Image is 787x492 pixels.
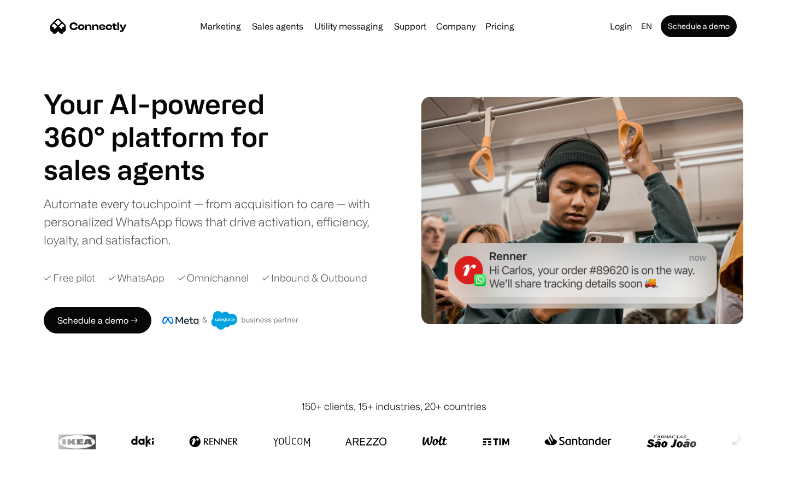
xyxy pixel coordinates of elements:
[22,473,66,488] ul: Language list
[641,19,652,34] div: en
[301,399,486,414] div: 150+ clients, 15+ industries, 20+ countries
[178,271,249,285] div: ✓ Omnichannel
[637,19,659,34] div: en
[606,19,637,34] a: Login
[661,15,737,37] a: Schedule a demo
[50,18,127,34] a: home
[44,153,295,186] div: carousel
[248,22,308,31] a: Sales agents
[44,153,295,186] div: 1 of 4
[390,22,431,31] a: Support
[44,195,388,249] div: Automate every touchpoint — from acquisition to care — with personalized WhatsApp flows that driv...
[44,87,295,153] h1: Your AI-powered 360° platform for
[44,307,151,333] a: Schedule a demo →
[44,153,295,186] h1: sales agents
[11,472,66,488] aside: Language selected: English
[196,22,245,31] a: Marketing
[108,271,165,285] div: ✓ WhatsApp
[436,19,475,34] div: Company
[310,22,387,31] a: Utility messaging
[44,271,95,285] div: ✓ Free pilot
[481,22,519,31] a: Pricing
[162,311,299,330] img: Meta and Salesforce business partner badge.
[433,19,479,34] div: Company
[262,271,367,285] div: ✓ Inbound & Outbound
